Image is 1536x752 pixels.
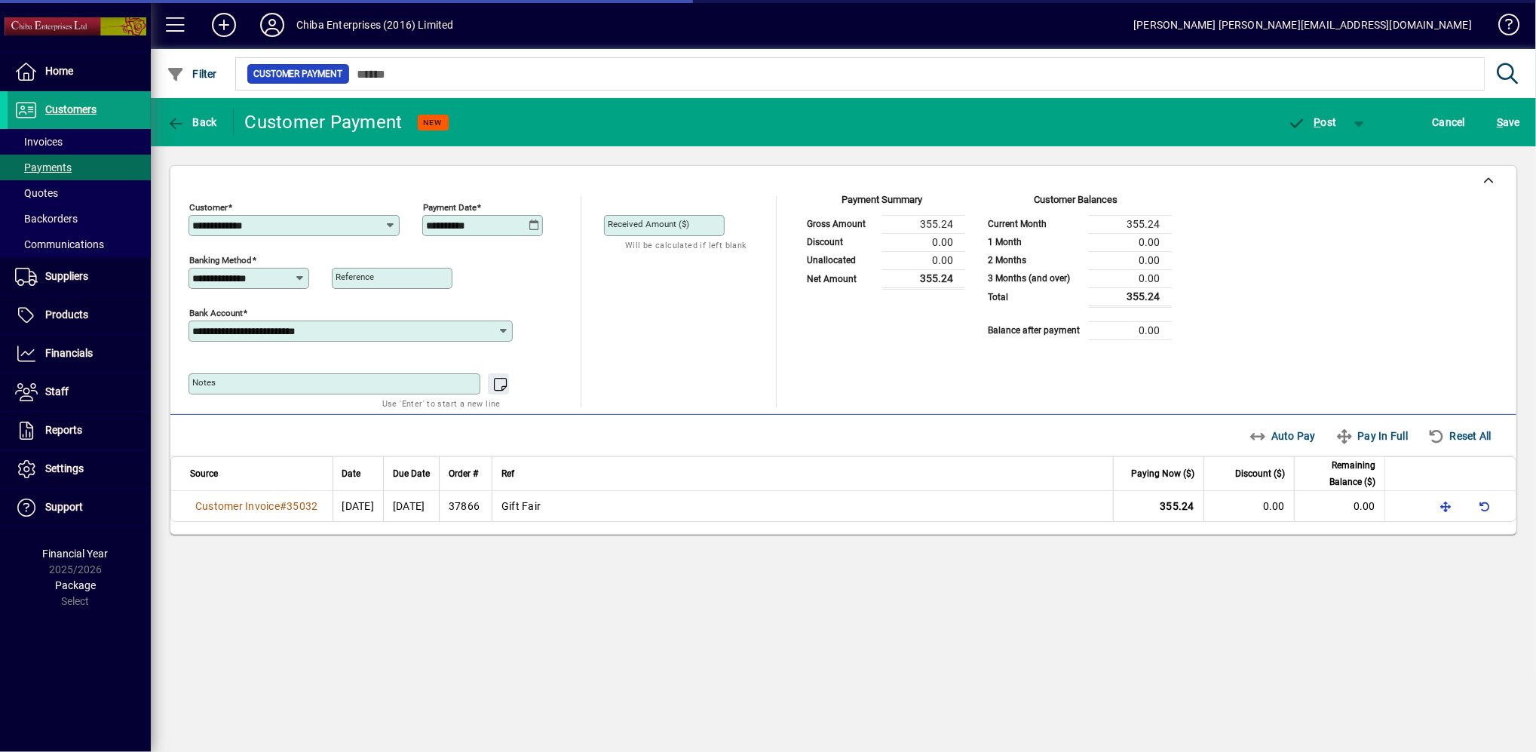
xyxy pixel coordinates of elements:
button: Save [1493,109,1524,136]
a: Support [8,489,151,526]
span: ave [1497,110,1520,134]
span: # [280,500,287,512]
span: Staff [45,385,69,397]
button: Pay In Full [1329,422,1414,450]
td: 0.00 [1089,251,1172,269]
span: Communications [15,238,104,250]
span: Suppliers [45,270,88,282]
span: [DATE] [342,500,375,512]
span: Financial Year [43,548,109,560]
span: Backorders [15,213,78,225]
a: Home [8,53,151,91]
span: Remaining Balance ($) [1304,457,1375,490]
button: Add [200,11,248,38]
span: 0.00 [1263,500,1285,512]
span: Ref [501,465,514,482]
button: Reset all [1421,422,1498,450]
span: Pay In Full [1335,424,1408,448]
a: Financials [8,335,151,373]
a: Quotes [8,180,151,206]
span: Customer Invoice [195,500,280,512]
td: 2 Months [980,251,1089,269]
td: 0.00 [882,251,965,269]
mat-label: Bank Account [189,308,243,318]
a: Communications [8,232,151,257]
div: Payment Summary [799,192,965,215]
span: Settings [45,462,84,474]
span: Quotes [15,187,58,199]
mat-label: Received Amount ($) [608,219,689,229]
span: Products [45,308,88,321]
app-page-summary-card: Customer Balances [980,196,1172,340]
div: Customer Balances [980,192,1172,215]
td: Unallocated [799,251,882,269]
span: Home [45,65,73,77]
td: 0.00 [1089,269,1172,287]
td: 1 Month [980,233,1089,251]
a: Knowledge Base [1487,3,1517,52]
span: Source [190,465,218,482]
td: 0.00 [882,233,965,251]
td: Discount [799,233,882,251]
td: 0.00 [1089,233,1172,251]
span: Reset All [1427,424,1492,448]
button: Cancel [1429,109,1470,136]
span: Due Date [393,465,430,482]
td: 355.24 [882,215,965,233]
td: 37866 [439,491,492,521]
mat-label: Reference [336,272,374,282]
span: P [1314,116,1321,128]
a: Invoices [8,129,151,155]
span: Invoices [15,136,63,148]
td: Balance after payment [980,321,1089,339]
mat-hint: Will be calculated if left blank [625,236,747,253]
span: Discount ($) [1235,465,1285,482]
mat-label: Payment Date [423,202,477,213]
span: Order # [449,465,478,482]
button: Back [163,109,221,136]
div: [PERSON_NAME] [PERSON_NAME][EMAIL_ADDRESS][DOMAIN_NAME] [1133,13,1472,37]
td: 355.24 [882,269,965,288]
span: Filter [167,68,217,80]
td: Gift Fair [492,491,1113,521]
span: Financials [45,347,93,359]
button: Filter [163,60,221,87]
a: Payments [8,155,151,180]
span: 35032 [287,500,317,512]
td: Current Month [980,215,1089,233]
span: Payments [15,161,72,173]
td: 355.24 [1089,287,1172,306]
span: S [1497,116,1503,128]
span: ost [1288,116,1337,128]
div: Chiba Enterprises (2016) Limited [296,13,454,37]
button: Profile [248,11,296,38]
span: 355.24 [1160,500,1195,512]
td: 3 Months (and over) [980,269,1089,287]
span: 0.00 [1354,500,1375,512]
span: Package [55,579,96,591]
span: Customer Payment [253,66,343,81]
mat-label: Banking method [189,255,252,266]
span: Cancel [1433,110,1466,134]
span: Support [45,501,83,513]
a: Staff [8,373,151,411]
a: Settings [8,450,151,488]
span: Back [167,116,217,128]
mat-label: Customer [189,202,228,213]
span: Reports [45,424,82,436]
a: Backorders [8,206,151,232]
button: Post [1280,109,1344,136]
mat-label: Notes [192,377,216,388]
app-page-summary-card: Payment Summary [799,196,965,290]
span: Date [342,465,361,482]
a: Suppliers [8,258,151,296]
a: Reports [8,412,151,450]
span: NEW [424,118,443,127]
a: Products [8,296,151,334]
div: Customer Payment [245,110,403,134]
td: 0.00 [1089,321,1172,339]
td: 355.24 [1089,215,1172,233]
app-page-header-button: Back [151,109,234,136]
mat-hint: Use 'Enter' to start a new line [382,394,501,412]
span: Paying Now ($) [1131,465,1194,482]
